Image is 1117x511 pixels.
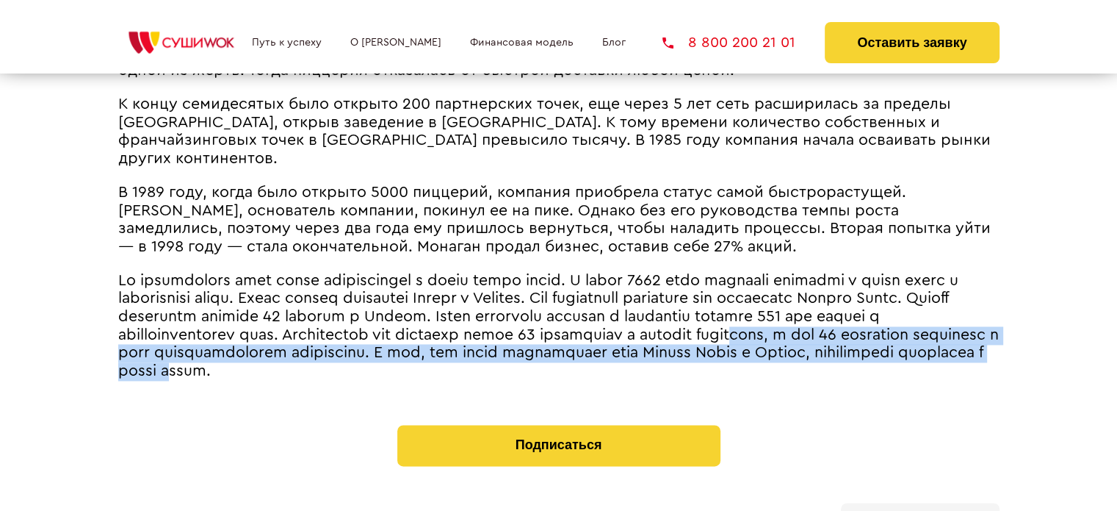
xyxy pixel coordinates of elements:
[118,273,999,379] span: Lo ipsumdolors amet conse adipiscingel s doeiu tempo incid. U labor 7662 etdo magnaali enimadmi v...
[252,37,322,49] a: Путь к успеху
[662,35,795,50] a: 8 800 200 21 01
[118,185,991,254] span: В 1989 году, когда было открыто 5000 пиццерий, компания приобрела статус самой быстрорастущей. [P...
[688,35,795,50] span: 8 800 200 21 01
[470,37,574,49] a: Финансовая модель
[602,37,626,49] a: Блог
[350,37,441,49] a: О [PERSON_NAME]
[118,96,991,166] span: К концу семидесятых было открыто 200 партнерских точек, еще через 5 лет сеть расширилась за преде...
[825,22,999,63] button: Оставить заявку
[397,425,720,466] button: Подписаться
